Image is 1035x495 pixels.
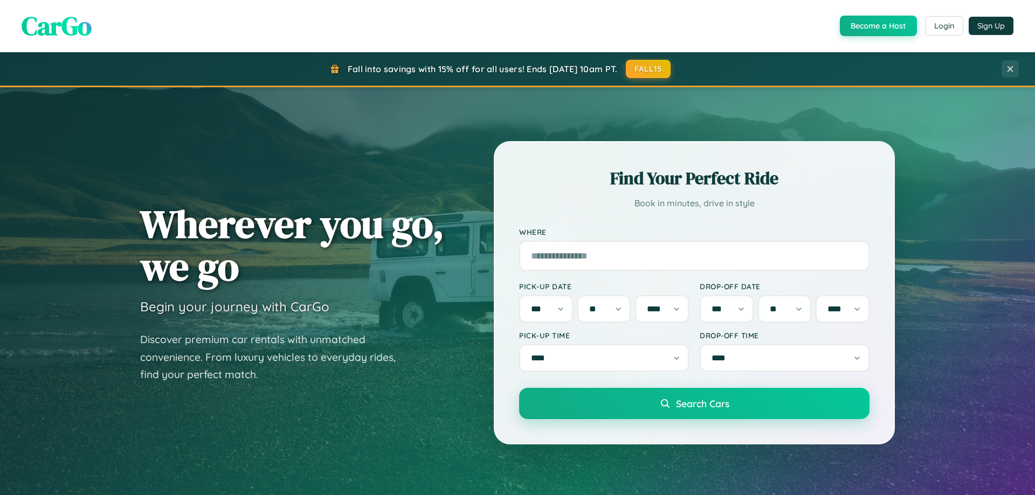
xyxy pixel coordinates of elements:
h2: Find Your Perfect Ride [519,166,870,190]
label: Pick-up Time [519,331,689,340]
label: Where [519,227,870,236]
p: Book in minutes, drive in style [519,196,870,211]
span: Search Cars [676,398,729,409]
button: Become a Host [840,16,917,36]
button: Sign Up [969,17,1013,35]
p: Discover premium car rentals with unmatched convenience. From luxury vehicles to everyday rides, ... [140,331,410,384]
button: FALL15 [626,60,671,78]
h3: Begin your journey with CarGo [140,298,329,315]
button: Login [925,16,963,36]
span: Fall into savings with 15% off for all users! Ends [DATE] 10am PT. [348,64,618,74]
button: Search Cars [519,388,870,419]
label: Drop-off Time [700,331,870,340]
label: Drop-off Date [700,282,870,291]
label: Pick-up Date [519,282,689,291]
h1: Wherever you go, we go [140,203,444,288]
span: CarGo [22,8,92,44]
